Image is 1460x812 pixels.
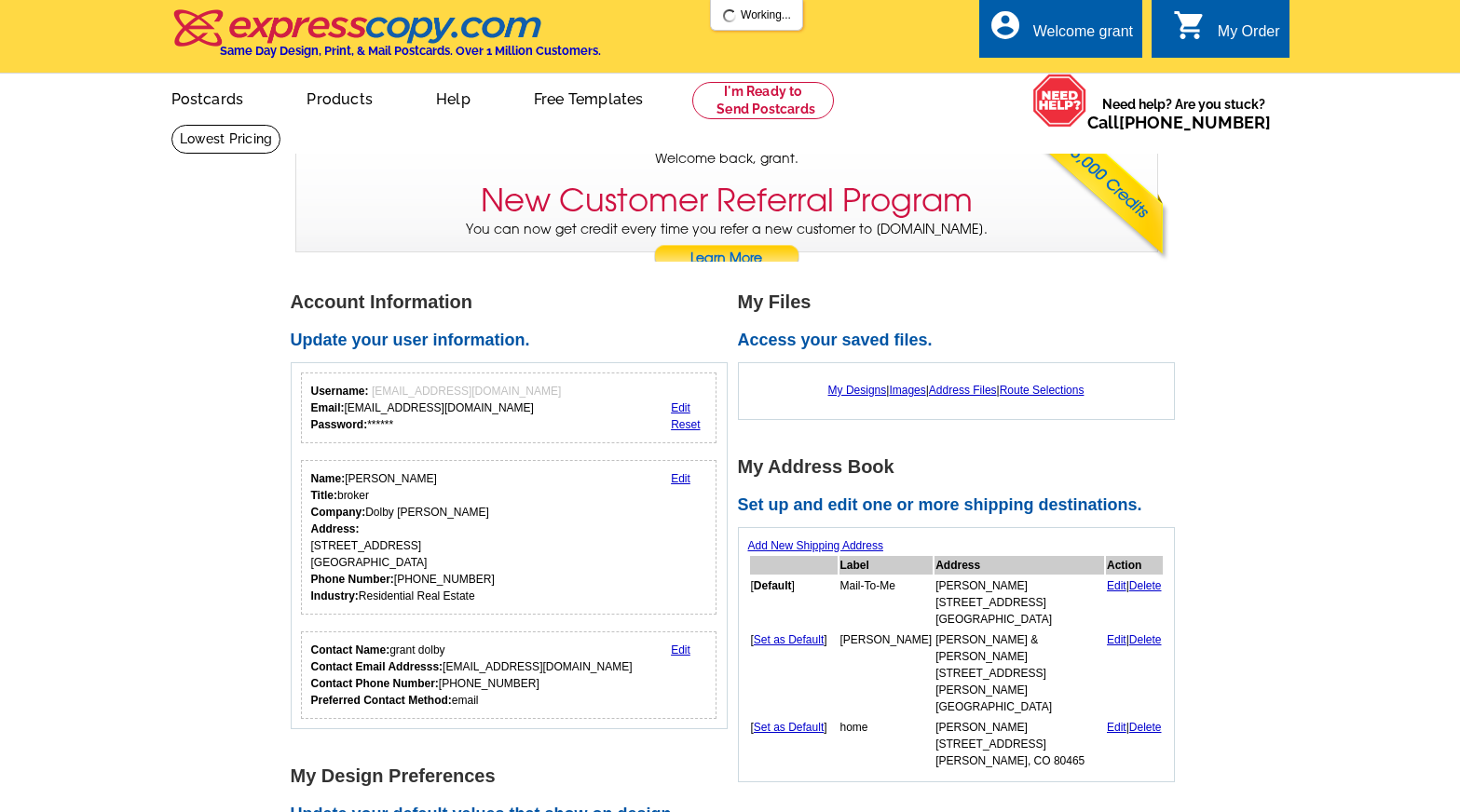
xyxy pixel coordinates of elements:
span: Call [1087,113,1271,132]
div: Your personal details. [301,460,717,615]
h1: My Files [738,292,1185,312]
a: Images [889,384,925,397]
i: account_circle [989,8,1022,42]
a: Set as Default [754,721,824,734]
img: help [1032,74,1087,128]
a: Delete [1129,721,1162,734]
td: [PERSON_NAME] & [PERSON_NAME] [STREET_ADDRESS][PERSON_NAME] [GEOGRAPHIC_DATA] [935,630,1104,716]
span: Welcome back, grant. [655,149,798,169]
td: | [1106,718,1163,770]
a: Edit [1107,579,1126,592]
a: Edit [1107,721,1126,734]
a: Edit [1107,633,1126,646]
h1: My Design Preferences [291,766,738,786]
strong: Address: [311,522,360,535]
h4: Same Day Design, Print, & Mail Postcards. Over 1 Million Customers. [220,44,601,58]
a: Set as Default [754,633,824,646]
td: | [1106,630,1163,716]
h2: Update your user information. [291,331,738,351]
a: Delete [1129,579,1162,592]
th: Action [1106,556,1163,575]
a: Help [406,75,500,119]
a: My Designs [828,384,887,397]
a: [PHONE_NUMBER] [1119,113,1271,132]
a: Address Files [929,384,997,397]
h1: My Address Book [738,457,1185,477]
a: Edit [671,401,690,414]
div: [EMAIL_ADDRESS][DOMAIN_NAME] ****** [311,383,562,433]
td: | [1106,576,1163,629]
a: Postcards [142,75,274,119]
h2: Access your saved files. [738,331,1185,351]
td: [ ] [750,630,838,716]
strong: Username: [311,385,369,398]
a: Edit [671,643,690,656]
a: Products [277,75,403,119]
div: [PERSON_NAME] broker Dolby [PERSON_NAME] [STREET_ADDRESS] [GEOGRAPHIC_DATA] [PHONE_NUMBER] Reside... [311,470,495,604]
td: [ ] [750,718,838,770]
a: Free Templates [504,75,674,119]
strong: Email: [311,401,345,414]
strong: Name: [311,472,346,485]
strong: Contact Email Addresss: [311,660,443,673]
a: Route Selections [1000,384,1085,397]
strong: Contact Name: [311,643,390,656]
td: [ ] [750,576,838,629]
a: Edit [671,472,690,485]
a: Reset [671,418,700,431]
strong: Contact Phone Number: [311,677,439,690]
a: shopping_cart My Order [1173,20,1280,44]
span: Need help? Are you stuck? [1087,95,1280,132]
a: Same Day Design, Print, & Mail Postcards. Over 1 Million Customers. [171,22,601,58]
div: Welcome grant [1033,23,1133,49]
h2: Set up and edit one or more shipping destinations. [738,495,1185,516]
th: Label [839,556,934,575]
div: | | | [748,372,1165,408]
img: loading... [722,8,737,23]
strong: Password: [311,418,368,431]
td: Mail-To-Me [839,576,934,629]
a: Add New Shipping Address [748,539,883,552]
div: grant dolby [EMAIL_ADDRESS][DOMAIN_NAME] [PHONE_NUMBER] email [311,642,633,709]
strong: Phone Number: [311,573,394,586]
span: [EMAIL_ADDRESS][DOMAIN_NAME] [372,385,561,398]
div: Who should we contact regarding order issues? [301,631,717,719]
td: [PERSON_NAME] [STREET_ADDRESS] [GEOGRAPHIC_DATA] [935,576,1104,629]
h3: New Customer Referral Program [481,182,973,220]
strong: Company: [311,506,366,519]
strong: Preferred Contact Method: [311,694,452,707]
strong: Title: [311,489,337,502]
div: My Order [1218,23,1280,49]
td: [PERSON_NAME] [STREET_ADDRESS] [PERSON_NAME], CO 80465 [935,718,1104,770]
a: Delete [1129,633,1162,646]
div: Your login information. [301,372,717,443]
td: home [839,718,934,770]
i: shopping_cart [1173,8,1207,42]
p: You can now get credit every time you refer a new customer to [DOMAIN_NAME]. [296,220,1157,273]
strong: Industry: [311,589,359,602]
h1: Account Information [291,292,738,312]
b: Default [754,579,792,592]
th: Address [935,556,1104,575]
a: Learn More [653,245,800,273]
td: [PERSON_NAME] [839,630,934,716]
